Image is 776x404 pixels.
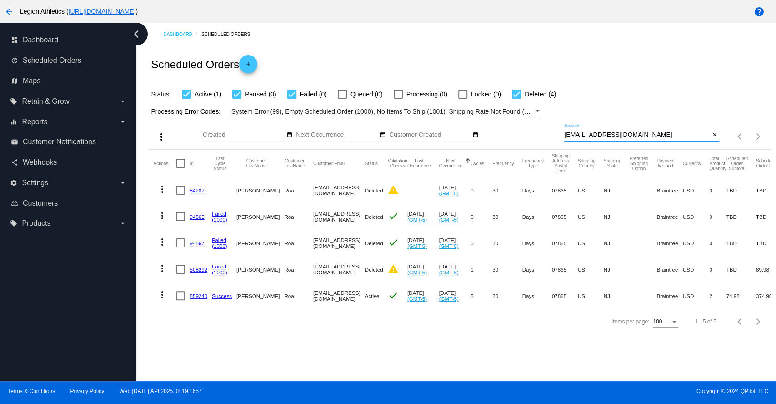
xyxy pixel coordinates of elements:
i: local_offer [10,220,17,227]
mat-cell: 07865 [552,203,578,230]
mat-cell: Braintree [656,283,682,309]
i: share [11,159,18,166]
i: arrow_drop_down [119,179,126,187]
mat-cell: 30 [492,230,522,256]
a: (GMT-5) [439,296,458,302]
span: Scheduled Orders [23,56,81,65]
a: Failed [212,263,226,269]
a: 859240 [190,293,207,299]
mat-header-cell: Total Product Quantity [709,150,726,177]
mat-cell: 0 [709,256,726,283]
mat-cell: [EMAIL_ADDRESS][DOMAIN_NAME] [313,177,365,203]
a: (1000) [212,269,227,275]
mat-cell: 2 [709,283,726,309]
i: arrow_drop_down [119,220,126,227]
span: Queued (0) [350,89,383,100]
mat-cell: 0 [471,230,492,256]
mat-icon: check [388,211,399,222]
button: Change sorting for NextOccurrenceUtc [439,158,462,168]
a: (GMT-5) [407,269,427,275]
button: Clear [710,131,719,140]
mat-cell: 30 [492,203,522,230]
a: (GMT-5) [439,217,458,222]
mat-cell: 30 [492,256,522,283]
a: share Webhooks [11,155,126,170]
a: Terms & Conditions [8,388,55,394]
a: (GMT-5) [407,217,427,222]
button: Change sorting for PreferredShippingOption [629,156,648,171]
span: Dashboard [23,36,58,44]
mat-cell: US [578,203,604,230]
span: Deleted [365,240,383,246]
span: Deleted (4) [525,89,556,100]
button: Change sorting for ShippingCountry [578,158,596,168]
span: 100 [653,318,662,325]
mat-cell: USD [683,230,710,256]
mat-cell: [DATE] [439,177,471,203]
a: (GMT-5) [439,190,458,196]
mat-icon: date_range [379,131,385,139]
a: (GMT-5) [407,296,427,302]
a: 508292 [190,267,207,273]
span: Paused (0) [245,89,276,100]
mat-cell: NJ [604,283,630,309]
mat-cell: 0 [709,177,726,203]
span: Retain & Grow [22,97,69,106]
mat-cell: [PERSON_NAME] [236,256,284,283]
mat-cell: 07865 [552,283,578,309]
mat-cell: 1 [471,256,492,283]
mat-cell: US [578,256,604,283]
mat-cell: [EMAIL_ADDRESS][DOMAIN_NAME] [313,283,365,309]
mat-cell: 0 [709,230,726,256]
i: arrow_drop_down [119,98,126,105]
button: Change sorting for CustomerLastName [284,158,305,168]
button: Previous page [731,313,749,331]
button: Change sorting for CurrencyIso [683,161,701,166]
mat-cell: Roa [284,230,313,256]
a: Success [212,293,232,299]
mat-header-cell: Actions [153,150,176,177]
input: Next Occurrence [296,131,378,139]
button: Change sorting for ShippingPostcode [552,153,570,173]
a: email Customer Notifications [11,135,126,149]
span: Customer Notifications [23,138,96,146]
i: chevron_left [129,27,144,41]
mat-cell: US [578,177,604,203]
span: Locked (0) [471,89,501,100]
span: Failed (0) [300,89,327,100]
mat-cell: NJ [604,177,630,203]
mat-icon: date_range [286,131,293,139]
mat-select: Items per page: [653,319,678,325]
mat-cell: TBD [726,230,756,256]
mat-cell: TBD [726,256,756,283]
mat-icon: more_vert [157,237,168,247]
a: Privacy Policy [70,388,105,394]
i: map [11,77,18,85]
i: equalizer [10,118,17,126]
button: Change sorting for FrequencyType [522,158,543,168]
mat-cell: USD [683,177,710,203]
mat-cell: TBD [726,177,756,203]
i: arrow_drop_down [119,118,126,126]
a: dashboard Dashboard [11,33,126,47]
mat-cell: 07865 [552,256,578,283]
span: Products [22,219,50,227]
mat-header-cell: Validation Checks [388,150,407,177]
a: Failed [212,211,226,217]
mat-cell: [EMAIL_ADDRESS][DOMAIN_NAME] [313,203,365,230]
i: settings [10,179,17,187]
button: Change sorting for CustomerFirstName [236,158,276,168]
mat-cell: 30 [492,177,522,203]
a: Failed [212,237,226,243]
mat-icon: date_range [472,131,479,139]
mat-cell: 07865 [552,230,578,256]
button: Change sorting for Subtotal [726,156,747,171]
mat-icon: add [243,61,254,72]
a: Web:[DATE] API:2025.08.19.1657 [120,388,202,394]
mat-cell: Days [522,256,551,283]
a: people_outline Customers [11,196,126,211]
mat-icon: check [388,290,399,301]
a: (GMT-5) [439,269,458,275]
i: update [11,57,18,64]
a: 84207 [190,187,204,193]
